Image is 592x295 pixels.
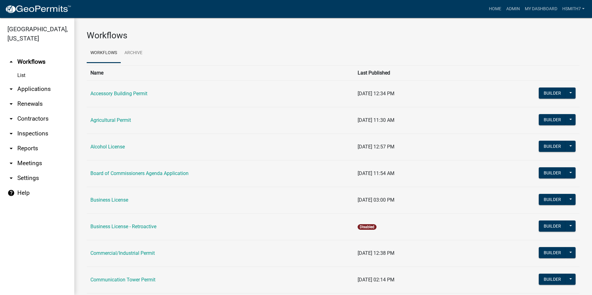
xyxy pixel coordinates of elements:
[87,43,121,63] a: Workflows
[358,170,394,176] span: [DATE] 11:54 AM
[539,167,566,178] button: Builder
[522,3,560,15] a: My Dashboard
[539,114,566,125] button: Builder
[90,197,128,203] a: Business License
[90,224,156,229] a: Business License - Retroactive
[358,144,394,150] span: [DATE] 12:57 PM
[358,117,394,123] span: [DATE] 11:30 AM
[539,274,566,285] button: Builder
[539,88,566,99] button: Builder
[7,130,15,137] i: arrow_drop_down
[539,220,566,232] button: Builder
[87,30,580,41] h3: Workflows
[87,65,354,80] th: Name
[504,3,522,15] a: Admin
[560,3,587,15] a: hsmith7
[358,277,394,283] span: [DATE] 02:14 PM
[7,145,15,152] i: arrow_drop_down
[539,247,566,258] button: Builder
[90,117,131,123] a: Agricultural Permit
[90,170,189,176] a: Board of Commissioners Agenda Application
[7,160,15,167] i: arrow_drop_down
[7,85,15,93] i: arrow_drop_down
[358,197,394,203] span: [DATE] 03:00 PM
[539,194,566,205] button: Builder
[90,91,147,96] a: Accessory Building Permit
[358,224,377,230] span: Disabled
[358,250,394,256] span: [DATE] 12:38 PM
[7,58,15,66] i: arrow_drop_up
[486,3,504,15] a: Home
[358,91,394,96] span: [DATE] 12:34 PM
[7,174,15,182] i: arrow_drop_down
[7,115,15,122] i: arrow_drop_down
[90,250,155,256] a: Commercial/Industrial Permit
[7,100,15,108] i: arrow_drop_down
[354,65,466,80] th: Last Published
[90,144,125,150] a: Alcohol License
[121,43,146,63] a: Archive
[539,141,566,152] button: Builder
[90,277,155,283] a: Communication Tower Permit
[7,189,15,197] i: help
